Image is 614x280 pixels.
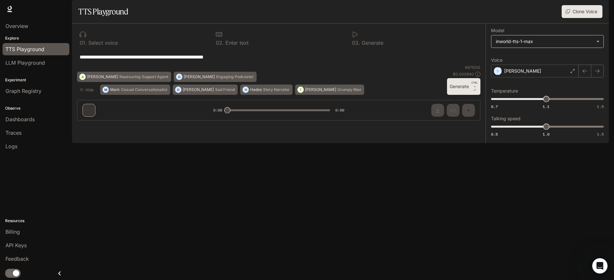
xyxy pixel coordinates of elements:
p: Model [491,28,504,33]
p: Reassuring Support Agent [119,75,168,79]
h1: TTS Playground [78,5,128,18]
div: O [175,85,181,95]
p: 0 1 . [80,40,87,45]
p: 0 2 . [216,40,224,45]
button: MMarkCasual Conversationalist [100,85,170,95]
p: Grumpy Man [338,88,361,92]
p: 64 / 1000 [465,65,480,70]
p: Mark [110,88,120,92]
span: 1.0 [543,131,549,137]
p: Select voice [87,40,118,45]
p: [PERSON_NAME] [183,88,214,92]
div: H [243,85,249,95]
p: Temperature [491,89,518,93]
span: 1.5 [597,104,604,109]
button: GenerateCTRL +⏎ [447,78,480,95]
p: ⏎ [471,81,478,92]
span: 0.7 [491,104,498,109]
p: [PERSON_NAME] [504,68,541,74]
button: A[PERSON_NAME]Reassuring Support Agent [77,72,171,82]
div: M [103,85,109,95]
p: [PERSON_NAME] [87,75,118,79]
p: Sad Friend [215,88,235,92]
p: Engaging Podcaster [216,75,254,79]
p: Casual Conversationalist [121,88,167,92]
p: [PERSON_NAME] [184,75,215,79]
p: $ 0.000640 [453,71,474,77]
div: T [298,85,303,95]
p: [PERSON_NAME] [305,88,336,92]
p: Hades [250,88,262,92]
p: Story Narrator [263,88,290,92]
p: Enter text [224,40,249,45]
p: Voice [491,58,503,62]
button: Hide [77,85,98,95]
iframe: Intercom live chat [592,258,608,274]
button: HHadesStory Narrator [240,85,293,95]
div: inworld-tts-1-max [491,35,603,48]
p: Generate [360,40,383,45]
button: T[PERSON_NAME]Grumpy Man [295,85,364,95]
button: D[PERSON_NAME]Engaging Podcaster [174,72,257,82]
button: O[PERSON_NAME]Sad Friend [173,85,238,95]
button: Clone Voice [562,5,602,18]
span: 0.5 [491,131,498,137]
div: inworld-tts-1-max [496,38,593,45]
p: CTRL + [471,81,478,88]
span: 1.1 [543,104,549,109]
span: 1.5 [597,131,604,137]
p: 0 3 . [352,40,360,45]
p: Talking speed [491,116,521,121]
div: A [80,72,85,82]
div: D [176,72,182,82]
